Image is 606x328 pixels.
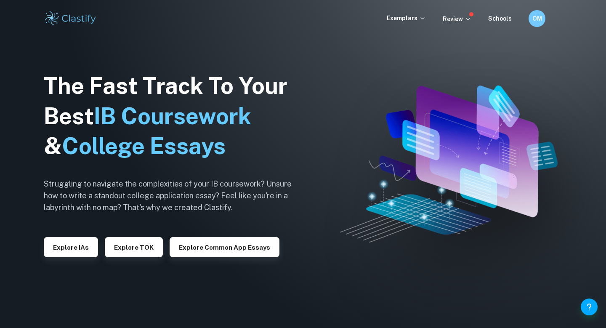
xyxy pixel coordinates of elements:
[340,85,558,243] img: Clastify hero
[532,14,542,23] h6: OM
[170,237,279,257] button: Explore Common App essays
[44,178,305,213] h6: Struggling to navigate the complexities of your IB coursework? Unsure how to write a standout col...
[443,14,471,24] p: Review
[94,103,251,129] span: IB Coursework
[105,237,163,257] button: Explore TOK
[387,13,426,23] p: Exemplars
[44,237,98,257] button: Explore IAs
[44,71,305,162] h1: The Fast Track To Your Best &
[62,133,226,159] span: College Essays
[581,299,598,315] button: Help and Feedback
[529,10,545,27] button: OM
[105,243,163,251] a: Explore TOK
[170,243,279,251] a: Explore Common App essays
[488,15,512,22] a: Schools
[44,10,97,27] img: Clastify logo
[44,243,98,251] a: Explore IAs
